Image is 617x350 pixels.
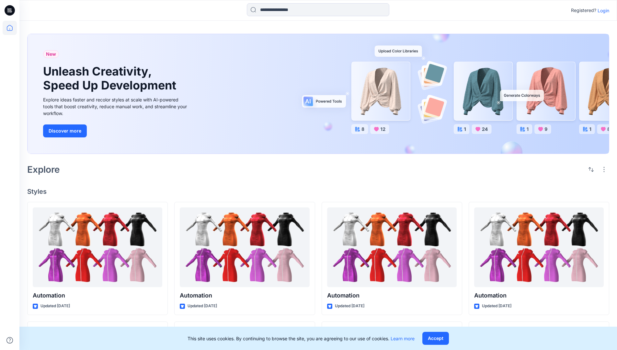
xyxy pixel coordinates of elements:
[33,207,162,287] a: Automation
[27,164,60,175] h2: Explore
[180,291,309,300] p: Automation
[391,336,415,341] a: Learn more
[33,291,162,300] p: Automation
[43,124,87,137] button: Discover more
[327,207,457,287] a: Automation
[46,50,56,58] span: New
[482,303,511,309] p: Updated [DATE]
[40,303,70,309] p: Updated [DATE]
[27,188,609,195] h4: Styles
[180,207,309,287] a: Automation
[422,332,449,345] button: Accept
[188,335,415,342] p: This site uses cookies. By continuing to browse the site, you are agreeing to our use of cookies.
[598,7,609,14] p: Login
[474,291,604,300] p: Automation
[571,6,596,14] p: Registered?
[43,124,189,137] a: Discover more
[335,303,364,309] p: Updated [DATE]
[43,64,179,92] h1: Unleash Creativity, Speed Up Development
[188,303,217,309] p: Updated [DATE]
[327,291,457,300] p: Automation
[43,96,189,117] div: Explore ideas faster and recolor styles at scale with AI-powered tools that boost creativity, red...
[474,207,604,287] a: Automation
